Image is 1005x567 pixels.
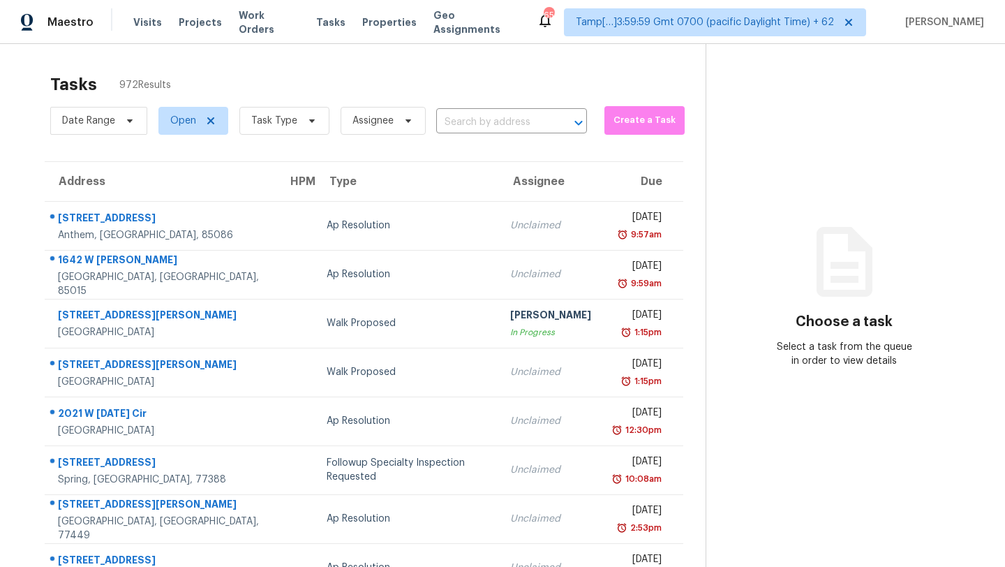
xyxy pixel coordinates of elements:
div: [DATE] [613,210,662,228]
span: Work Orders [239,8,299,36]
div: 9:59am [628,277,662,290]
div: 1:15pm [632,325,662,339]
span: Visits [133,15,162,29]
div: Walk Proposed [327,365,488,379]
div: [DATE] [613,406,662,423]
div: Unclaimed [510,219,591,233]
div: [GEOGRAPHIC_DATA], [GEOGRAPHIC_DATA], 85015 [58,270,265,298]
div: Ap Resolution [327,512,488,526]
span: Geo Assignments [433,8,520,36]
div: [STREET_ADDRESS][PERSON_NAME] [58,497,265,515]
img: Overdue Alarm Icon [611,472,623,486]
div: Unclaimed [510,365,591,379]
img: Overdue Alarm Icon [620,374,632,388]
input: Search by address [436,112,548,133]
div: [GEOGRAPHIC_DATA] [58,325,265,339]
div: [STREET_ADDRESS][PERSON_NAME] [58,308,265,325]
th: Type [315,162,499,201]
div: Unclaimed [510,463,591,477]
div: [STREET_ADDRESS][PERSON_NAME] [58,358,265,375]
span: Assignee [352,114,394,128]
div: [GEOGRAPHIC_DATA], [GEOGRAPHIC_DATA], 77449 [58,515,265,543]
img: Overdue Alarm Icon [620,325,632,339]
th: Address [45,162,276,201]
div: 10:08am [623,472,662,486]
img: Overdue Alarm Icon [616,521,627,535]
span: Projects [179,15,222,29]
div: [GEOGRAPHIC_DATA] [58,375,265,389]
div: [STREET_ADDRESS] [58,211,265,228]
div: Unclaimed [510,414,591,428]
th: Assignee [499,162,602,201]
div: Select a task from the queue in order to view details [775,340,914,368]
img: Overdue Alarm Icon [617,277,628,290]
div: [DATE] [613,357,662,374]
div: Ap Resolution [327,219,488,233]
div: [GEOGRAPHIC_DATA] [58,424,265,438]
div: 9:57am [628,228,662,242]
div: [DATE] [613,503,662,521]
div: 1:15pm [632,374,662,388]
span: Create a Task [611,112,678,128]
span: Tamp[…]3:59:59 Gmt 0700 (pacific Daylight Time) + 62 [576,15,834,29]
div: Unclaimed [510,267,591,281]
div: 2021 W [DATE] Cir [58,406,265,424]
h2: Tasks [50,78,97,91]
div: [PERSON_NAME] [510,308,591,325]
img: Overdue Alarm Icon [617,228,628,242]
div: 655 [544,8,553,22]
div: In Progress [510,325,591,339]
div: [DATE] [613,259,662,277]
th: HPM [276,162,315,201]
button: Open [569,113,588,133]
div: Spring, [GEOGRAPHIC_DATA], 77388 [58,473,265,487]
div: Ap Resolution [327,414,488,428]
div: Unclaimed [510,512,591,526]
span: Maestro [47,15,94,29]
span: 972 Results [119,78,171,92]
div: Ap Resolution [327,267,488,281]
div: 2:53pm [627,521,662,535]
div: [DATE] [613,455,662,472]
div: Walk Proposed [327,316,488,330]
div: 12:30pm [623,423,662,437]
img: Overdue Alarm Icon [611,423,623,437]
span: Task Type [251,114,297,128]
div: [DATE] [613,308,662,325]
button: Create a Task [604,106,685,135]
div: [STREET_ADDRESS] [58,455,265,473]
th: Due [602,162,683,201]
span: Tasks [316,17,345,27]
div: Anthem, [GEOGRAPHIC_DATA], 85086 [58,228,265,242]
span: [PERSON_NAME] [900,15,984,29]
span: Properties [362,15,417,29]
span: Open [170,114,196,128]
span: Date Range [62,114,115,128]
h3: Choose a task [796,315,893,329]
div: 1642 W [PERSON_NAME] [58,253,265,270]
div: Followup Specialty Inspection Requested [327,456,488,484]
